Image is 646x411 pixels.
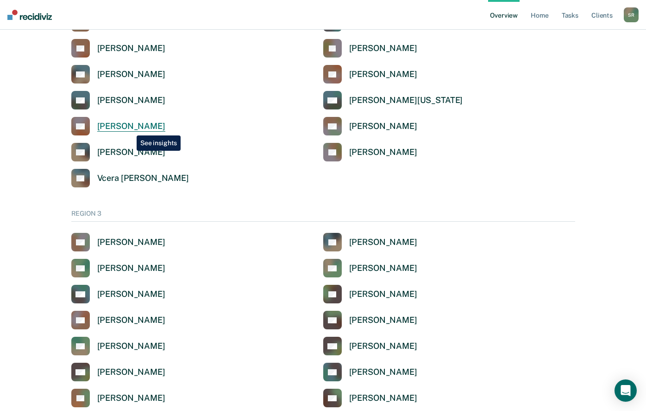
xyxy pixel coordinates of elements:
[349,147,417,158] div: [PERSON_NAME]
[323,143,417,161] a: [PERSON_NAME]
[323,363,417,381] a: [PERSON_NAME]
[349,121,417,132] div: [PERSON_NAME]
[349,393,417,404] div: [PERSON_NAME]
[71,65,165,83] a: [PERSON_NAME]
[97,43,165,54] div: [PERSON_NAME]
[71,285,165,303] a: [PERSON_NAME]
[323,259,417,277] a: [PERSON_NAME]
[349,69,417,80] div: [PERSON_NAME]
[323,311,417,329] a: [PERSON_NAME]
[615,379,637,402] div: Open Intercom Messenger
[71,169,189,187] a: Vcera [PERSON_NAME]
[349,367,417,378] div: [PERSON_NAME]
[97,173,189,184] div: Vcera [PERSON_NAME]
[97,147,165,158] div: [PERSON_NAME]
[71,259,165,277] a: [PERSON_NAME]
[323,117,417,135] a: [PERSON_NAME]
[97,315,165,326] div: [PERSON_NAME]
[349,341,417,352] div: [PERSON_NAME]
[71,117,165,135] a: [PERSON_NAME]
[323,39,417,58] a: [PERSON_NAME]
[7,10,52,20] img: Recidiviz
[624,7,639,22] div: S R
[349,315,417,326] div: [PERSON_NAME]
[349,43,417,54] div: [PERSON_NAME]
[323,285,417,303] a: [PERSON_NAME]
[71,233,165,251] a: [PERSON_NAME]
[71,389,165,407] a: [PERSON_NAME]
[323,65,417,83] a: [PERSON_NAME]
[71,210,575,222] div: REGION 3
[349,95,463,106] div: [PERSON_NAME][US_STATE]
[71,39,165,58] a: [PERSON_NAME]
[323,389,417,407] a: [PERSON_NAME]
[97,95,165,106] div: [PERSON_NAME]
[97,263,165,274] div: [PERSON_NAME]
[71,337,165,355] a: [PERSON_NAME]
[97,121,165,132] div: [PERSON_NAME]
[349,263,417,274] div: [PERSON_NAME]
[97,289,165,300] div: [PERSON_NAME]
[71,143,165,161] a: [PERSON_NAME]
[323,337,417,355] a: [PERSON_NAME]
[349,237,417,248] div: [PERSON_NAME]
[97,341,165,352] div: [PERSON_NAME]
[97,393,165,404] div: [PERSON_NAME]
[97,367,165,378] div: [PERSON_NAME]
[71,311,165,329] a: [PERSON_NAME]
[71,363,165,381] a: [PERSON_NAME]
[323,233,417,251] a: [PERSON_NAME]
[323,91,463,109] a: [PERSON_NAME][US_STATE]
[97,237,165,248] div: [PERSON_NAME]
[349,289,417,300] div: [PERSON_NAME]
[624,7,639,22] button: SR
[97,69,165,80] div: [PERSON_NAME]
[71,91,165,109] a: [PERSON_NAME]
